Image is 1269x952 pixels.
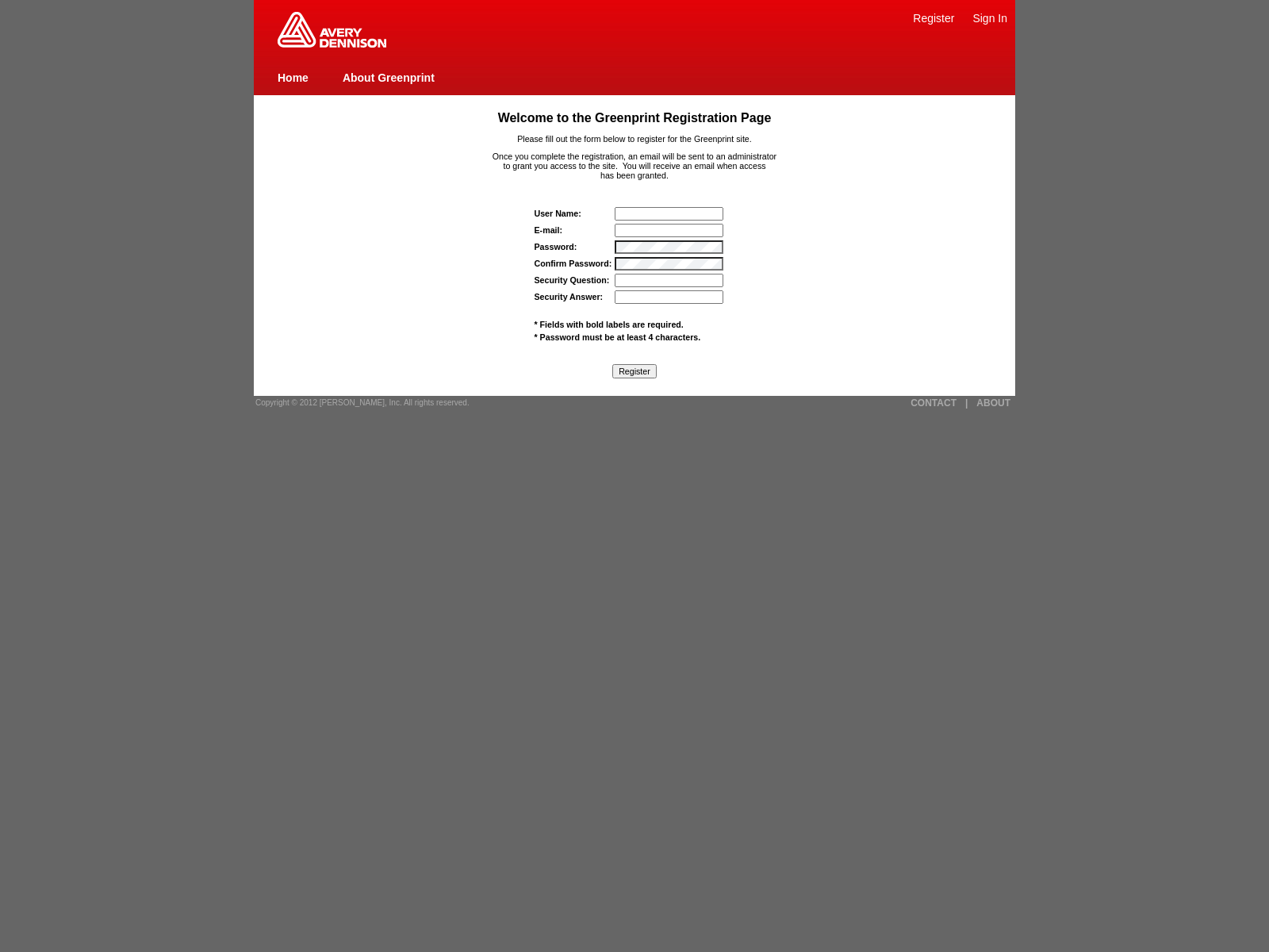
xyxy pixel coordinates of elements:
[285,134,985,144] p: Please fill out the form below to register for the Greenprint site.
[965,397,968,409] a: |
[278,12,386,48] img: Home
[255,398,470,407] span: Copyright © 2012 [PERSON_NAME], Inc. All rights reserved.
[535,209,581,218] strong: User Name:
[535,292,604,301] label: Security Answer:
[612,364,657,378] input: Register
[343,71,435,84] a: About Greenprint
[972,12,1007,25] a: Sign In
[535,332,701,342] span: * Password must be at least 4 characters.
[535,242,577,251] label: Password:
[535,275,610,285] label: Security Question:
[285,152,985,180] p: Once you complete the registration, an email will be sent to an administrator to grant you access...
[535,225,563,235] label: E-mail:
[278,71,309,84] a: Home
[911,397,957,409] a: CONTACT
[976,397,1010,409] a: ABOUT
[278,40,386,49] a: Greenprint
[285,111,985,125] h1: Welcome to the Greenprint Registration Page
[913,12,954,25] a: Register
[535,320,684,329] span: * Fields with bold labels are required.
[535,259,612,268] label: Confirm Password:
